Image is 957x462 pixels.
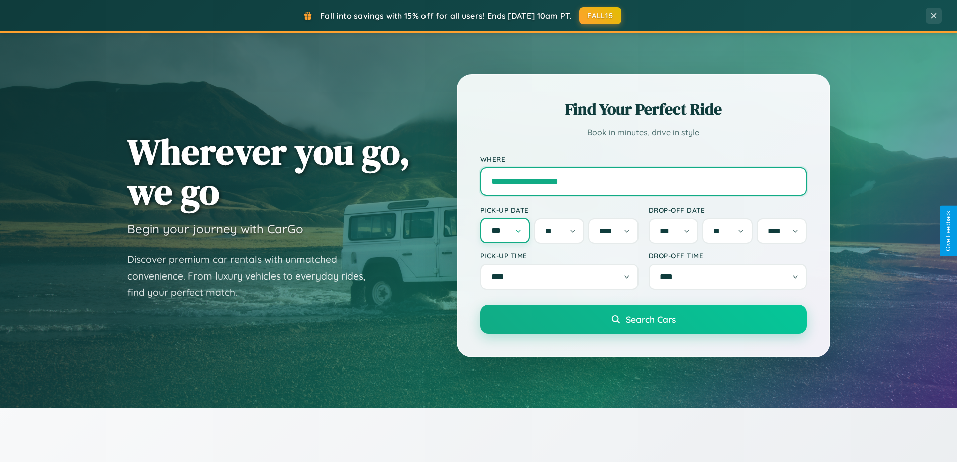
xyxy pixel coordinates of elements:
[480,251,639,260] label: Pick-up Time
[649,251,807,260] label: Drop-off Time
[480,206,639,214] label: Pick-up Date
[649,206,807,214] label: Drop-off Date
[127,132,410,211] h1: Wherever you go, we go
[480,155,807,163] label: Where
[626,314,676,325] span: Search Cars
[579,7,621,24] button: FALL15
[127,221,303,236] h3: Begin your journey with CarGo
[480,305,807,334] button: Search Cars
[480,125,807,140] p: Book in minutes, drive in style
[127,251,378,301] p: Discover premium car rentals with unmatched convenience. From luxury vehicles to everyday rides, ...
[480,98,807,120] h2: Find Your Perfect Ride
[945,211,952,251] div: Give Feedback
[320,11,572,21] span: Fall into savings with 15% off for all users! Ends [DATE] 10am PT.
